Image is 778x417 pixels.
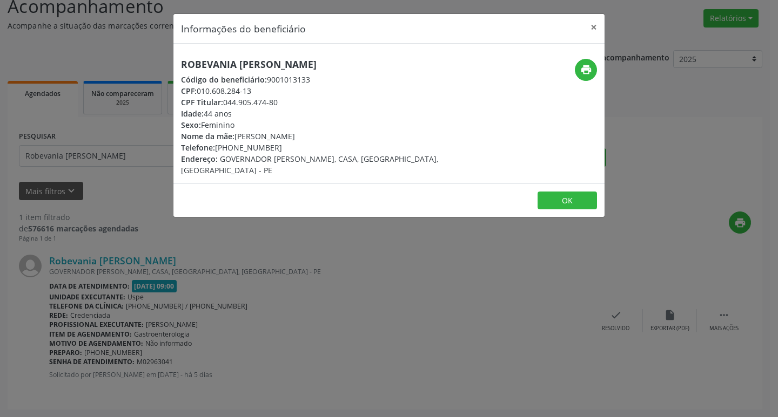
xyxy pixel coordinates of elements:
span: Sexo: [181,120,201,130]
h5: Robevania [PERSON_NAME] [181,59,453,70]
span: GOVERNADOR [PERSON_NAME], CASA, [GEOGRAPHIC_DATA], [GEOGRAPHIC_DATA] - PE [181,154,438,175]
div: 044.905.474-80 [181,97,453,108]
span: CPF: [181,86,197,96]
div: Feminino [181,119,453,131]
span: Idade: [181,108,204,119]
div: 9001013133 [181,74,453,85]
i: print [580,64,592,76]
h5: Informações do beneficiário [181,22,306,36]
span: Nome da mãe: [181,131,234,141]
div: 010.608.284-13 [181,85,453,97]
span: CPF Titular: [181,97,223,107]
span: Código do beneficiário: [181,74,267,85]
div: [PHONE_NUMBER] [181,142,453,153]
button: OK [538,192,597,210]
button: Close [583,14,605,40]
button: print [575,59,597,81]
span: Endereço: [181,154,218,164]
div: [PERSON_NAME] [181,131,453,142]
div: 44 anos [181,108,453,119]
span: Telefone: [181,142,215,153]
